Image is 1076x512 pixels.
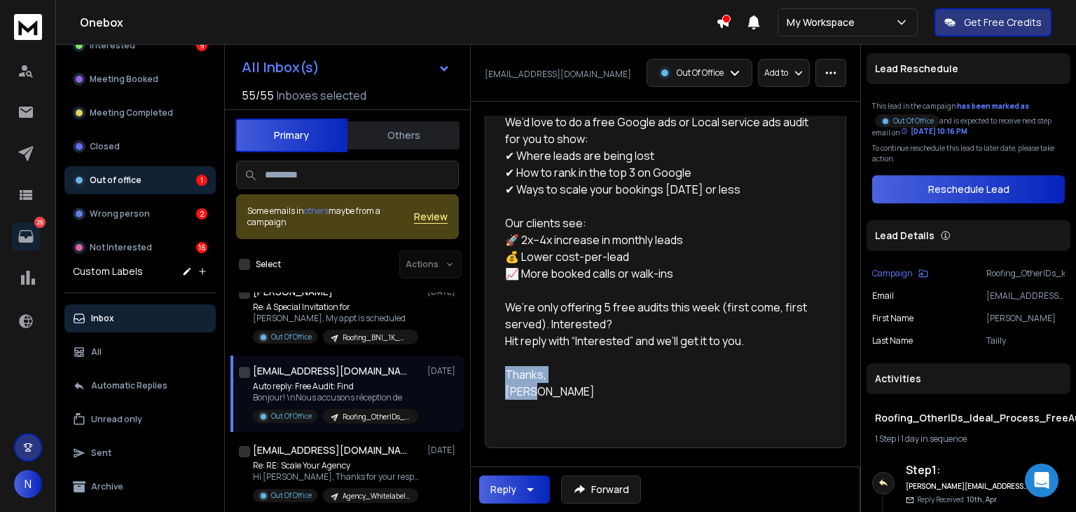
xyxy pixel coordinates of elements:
p: Agency_Whitelabeling_Manav_4variations [343,491,410,501]
p: Out Of Office [271,490,312,501]
p: [EMAIL_ADDRESS][DOMAIN_NAME] [485,69,631,80]
p: Roofing_BNI_1K_ManavID_Podcast-V1 [343,332,410,343]
p: Re: RE: Scale Your Agency [253,460,421,471]
button: Review [414,210,448,224]
div: ✔ Ways to scale your bookings [DATE] or less [505,181,815,198]
h1: All Inbox(s) [242,60,319,74]
h6: [PERSON_NAME][EMAIL_ADDRESS][DOMAIN_NAME] [906,481,1028,492]
p: My Workspace [787,15,860,29]
h1: [EMAIL_ADDRESS][DOMAIN_NAME] [253,364,407,378]
button: Campaign [872,268,928,279]
button: All [64,338,216,366]
div: We’re only offering 5 free audits this week (first come, first served). Interested? [505,299,815,332]
p: All [91,346,102,358]
p: Email [872,290,894,302]
button: Others [347,120,460,151]
button: Reply [479,476,550,504]
p: Unread only [91,414,142,425]
button: All Inbox(s) [230,53,462,81]
div: 💰 Lower cost-per-lead [505,248,815,265]
button: Automatic Replies [64,372,216,400]
button: Get Free Credits [934,8,1051,36]
p: Out Of Office [893,116,934,126]
p: Re: A Special Invitation for [253,302,418,313]
h1: Roofing_OtherIDs_Ideal_Process_FreeAudit [875,411,1062,425]
div: Reply [490,483,516,497]
p: Out Of Office [677,67,724,79]
div: Some emails in maybe from a campaign [247,206,414,228]
div: ✔ How to rank in the top 3 on Google [505,164,815,181]
p: Meeting Completed [90,107,173,119]
p: Archive [91,481,123,492]
button: Interested9 [64,32,216,60]
a: 29 [12,222,40,250]
button: Forward [561,476,641,504]
p: Roofing_OtherIDs_Ideal_Process_FreeAudit [986,268,1065,279]
p: To continue reschedule this lead to later date, please take action. [872,143,1065,164]
div: [DATE] 10:16 PM [901,126,967,137]
p: First Name [872,313,913,324]
label: Select [256,259,281,270]
p: [EMAIL_ADDRESS][DOMAIN_NAME] [986,290,1065,302]
p: Lead Reschedule [875,62,958,76]
p: [DATE] [427,445,459,456]
div: 📈 More booked calls or walk-ins [505,265,815,282]
p: Roofing_OtherIDs_Ideal_Process_FreeAudit [343,412,410,422]
button: Sent [64,439,216,467]
span: 10th, Apr [967,494,997,504]
button: Reschedule Lead [872,175,1065,203]
div: 16 [196,242,207,253]
p: Last Name [872,335,913,346]
div: Thanks, [505,366,815,383]
p: Closed [90,141,120,152]
div: Hit reply with “Interested” and we’ll get it to you. [505,332,815,349]
button: Unread only [64,405,216,433]
p: [PERSON_NAME], My appt is scheduled [253,313,418,324]
p: Tailly [986,335,1065,346]
button: Archive [64,473,216,501]
div: | [875,433,1062,445]
h3: Inboxes selected [277,87,366,104]
div: 2 [196,208,207,220]
p: Wrong person [90,208,150,220]
span: 55 / 55 [242,87,274,104]
div: ✔ Where leads are being lost [505,147,815,164]
p: Campaign [872,268,913,279]
h3: Custom Labels [73,264,143,278]
div: 9 [196,40,207,51]
p: Out of office [90,175,142,186]
p: Bonjour! \nNous accusons réception de [253,392,418,403]
p: Lead Details [875,229,934,243]
span: 1 day in sequence [901,433,967,445]
button: Out of office1 [64,166,216,194]
div: 1 [196,175,207,186]
p: [PERSON_NAME] [986,313,1065,324]
button: Primary [235,119,347,152]
p: Not Interested [90,242,152,253]
button: Inbox [64,304,216,332]
p: Add to [764,67,788,79]
p: Automatic Replies [91,380,167,391]
h6: Step 1 : [906,462,1028,478]
span: 1 Step [875,433,896,445]
div: Our clients see: [505,215,815,231]
button: N [14,470,42,498]
div: Open Intercom Messenger [1025,464,1058,497]
div: Activities [867,363,1070,394]
div: This lead in the campaign and is expected to receive next step email on [872,101,1065,137]
button: Meeting Booked [64,65,216,93]
p: 29 [34,217,46,228]
p: Hi [PERSON_NAME], Thanks for your response! [253,471,421,483]
p: Auto reply: Free Audit: Find [253,381,418,392]
button: Closed [64,133,216,161]
button: Meeting Completed [64,99,216,127]
p: Inbox [91,313,114,324]
span: has been marked as [957,101,1029,111]
button: Wrong person2 [64,200,216,228]
p: Out Of Office [271,411,312,422]
div: 🚀 2x–4x increase in monthly leads [505,231,815,248]
div: [PERSON_NAME] [505,383,815,400]
button: Not Interested16 [64,234,216,262]
span: others [304,205,329,217]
